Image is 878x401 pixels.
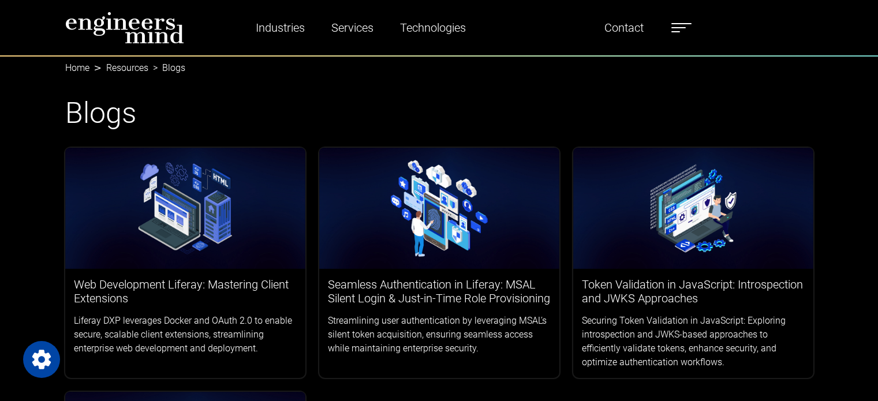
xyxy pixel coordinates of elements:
[74,314,297,355] p: Liferay DXP leverages Docker and OAuth 2.0 to enable secure, scalable client extensions, streamli...
[65,62,89,73] a: Home
[74,278,297,305] h3: Web Development Liferay: Mastering Client Extensions
[582,278,805,305] h3: Token Validation in JavaScript: Introspection and JWKS Approaches
[327,14,378,41] a: Services
[65,202,305,364] a: Web Development Liferay: Mastering Client ExtensionsLiferay DXP leverages Docker and OAuth 2.0 to...
[65,148,305,269] img: logos
[319,148,559,269] img: logos
[573,148,813,269] img: logos
[582,314,805,369] p: Securing Token Validation in JavaScript: Exploring introspection and JWKS-based approaches to eff...
[106,62,148,73] a: Resources
[65,55,813,69] nav: breadcrumb
[65,12,184,44] img: logo
[251,14,309,41] a: Industries
[148,61,185,75] li: Blogs
[65,96,813,130] h1: Blogs
[573,202,813,378] a: Token Validation in JavaScript: Introspection and JWKS ApproachesSecuring Token Validation in Jav...
[319,202,559,364] a: Seamless Authentication in Liferay: MSAL Silent Login & Just-in-Time Role ProvisioningStreamlinin...
[328,314,551,355] p: Streamlining user authentication by leveraging MSAL’s silent token acquisition, ensuring seamless...
[600,14,648,41] a: Contact
[395,14,470,41] a: Technologies
[328,278,551,305] h3: Seamless Authentication in Liferay: MSAL Silent Login & Just-in-Time Role Provisioning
